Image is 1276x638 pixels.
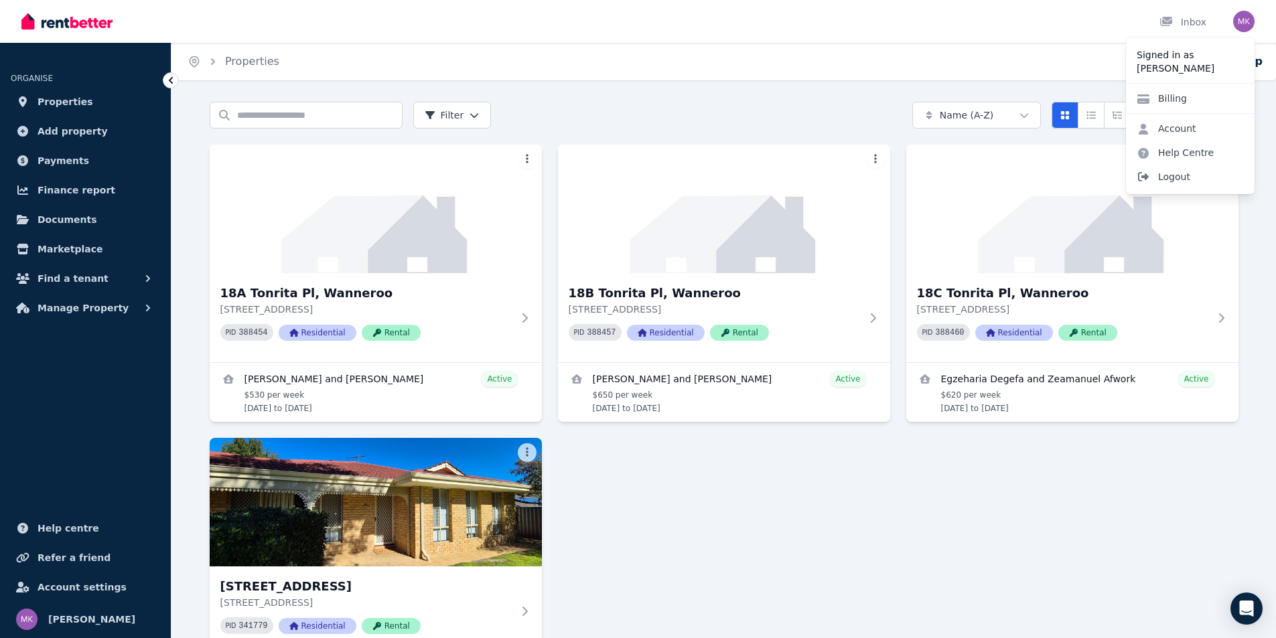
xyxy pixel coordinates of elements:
[238,621,267,631] code: 341779
[38,520,99,536] span: Help centre
[1233,11,1255,32] img: Marko Kruger
[38,212,97,228] span: Documents
[935,328,964,337] code: 388460
[210,363,542,422] a: View details for Amy-Jo Bester and Gervan Jordaan
[975,325,1053,341] span: Residential
[558,145,890,362] a: 18B Tonrita Pl, Wanneroo18B Tonrita Pl, Wanneroo[STREET_ADDRESS]PID 388457ResidentialRental
[1052,102,1078,129] button: Card view
[11,265,160,292] button: Find a tenant
[1137,62,1244,75] p: [PERSON_NAME]
[11,177,160,204] a: Finance report
[1126,116,1207,141] a: Account
[38,241,102,257] span: Marketplace
[1159,15,1206,29] div: Inbox
[627,325,705,341] span: Residential
[38,94,93,110] span: Properties
[220,284,512,303] h3: 18A Tonrita Pl, Wanneroo
[225,55,279,68] a: Properties
[238,328,267,337] code: 388454
[220,303,512,316] p: [STREET_ADDRESS]
[38,123,108,139] span: Add property
[917,284,1209,303] h3: 18C Tonrita Pl, Wanneroo
[16,609,38,630] img: Marko Kruger
[11,236,160,262] a: Marketplace
[866,150,885,169] button: More options
[922,329,933,336] small: PID
[220,596,512,609] p: [STREET_ADDRESS]
[906,363,1238,422] a: View details for Egzeharia Degefa and Zeamanuel Afwork
[558,363,890,422] a: View details for Joseph Baker and Margaret Lynch
[11,574,160,601] a: Account settings
[1230,592,1263,625] div: Open Intercom Messenger
[518,150,537,169] button: More options
[912,102,1041,129] button: Name (A-Z)
[11,118,160,145] a: Add property
[1126,141,1224,165] a: Help Centre
[906,145,1238,273] img: 18C Tonrita Pl, Wanneroo
[210,145,542,362] a: 18A Tonrita Pl, Wanneroo18A Tonrita Pl, Wanneroo[STREET_ADDRESS]PID 388454ResidentialRental
[38,579,127,595] span: Account settings
[906,145,1238,362] a: 18C Tonrita Pl, Wanneroo18C Tonrita Pl, Wanneroo[STREET_ADDRESS]PID 388460ResidentialRental
[1058,325,1117,341] span: Rental
[11,515,160,542] a: Help centre
[11,206,160,233] a: Documents
[38,153,89,169] span: Payments
[279,618,356,634] span: Residential
[362,325,421,341] span: Rental
[48,611,135,627] span: [PERSON_NAME]
[11,74,53,83] span: ORGANISE
[558,145,890,273] img: 18B Tonrita Pl, Wanneroo
[11,544,160,571] a: Refer a friend
[38,182,115,198] span: Finance report
[11,88,160,115] a: Properties
[1126,165,1255,189] span: Logout
[587,328,616,337] code: 388457
[11,147,160,174] a: Payments
[38,550,111,566] span: Refer a friend
[210,145,542,273] img: 18A Tonrita Pl, Wanneroo
[21,11,113,31] img: RentBetter
[940,108,994,122] span: Name (A-Z)
[413,102,492,129] button: Filter
[574,329,585,336] small: PID
[38,270,109,287] span: Find a tenant
[710,325,769,341] span: Rental
[279,325,356,341] span: Residential
[362,618,421,634] span: Rental
[518,443,537,462] button: More options
[38,300,129,316] span: Manage Property
[569,303,861,316] p: [STREET_ADDRESS]
[1104,102,1131,129] button: Expanded list view
[569,284,861,303] h3: 18B Tonrita Pl, Wanneroo
[1137,48,1244,62] p: Signed in as
[917,303,1209,316] p: [STREET_ADDRESS]
[1052,102,1131,129] div: View options
[171,43,295,80] nav: Breadcrumb
[1126,86,1198,110] a: Billing
[220,577,512,596] h3: [STREET_ADDRESS]
[1078,102,1105,129] button: Compact list view
[210,438,542,566] img: 65 Wahroonga Way, Greenwood
[226,329,236,336] small: PID
[11,295,160,321] button: Manage Property
[425,108,464,122] span: Filter
[226,622,236,629] small: PID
